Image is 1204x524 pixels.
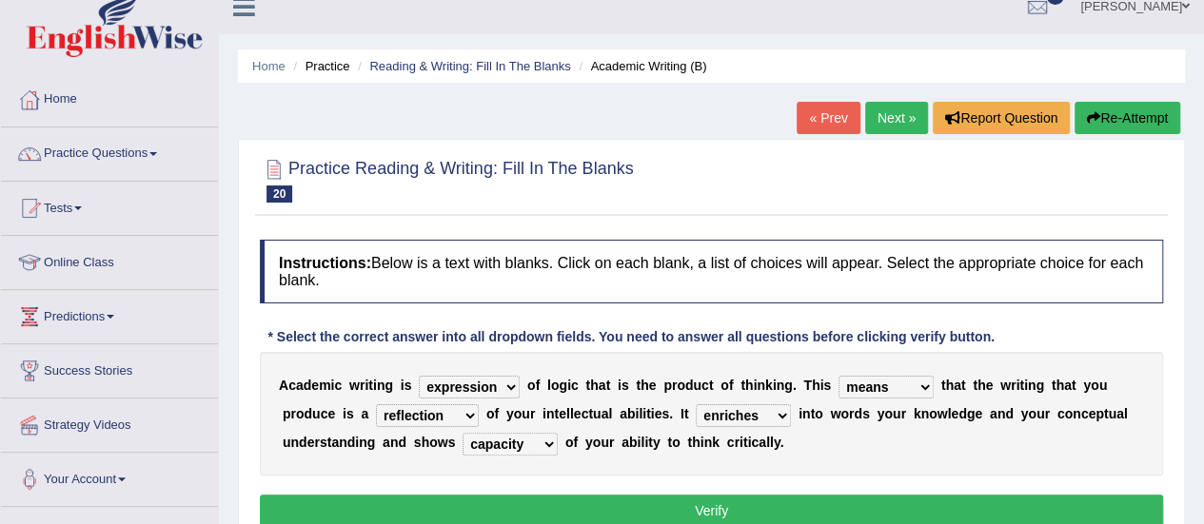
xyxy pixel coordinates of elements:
b: u [1036,406,1045,421]
b: i [343,406,346,421]
b: o [1091,378,1099,393]
b: . [669,406,673,421]
b: i [543,406,546,421]
b: o [565,435,574,450]
b: s [823,378,831,393]
a: Tests [1,182,218,229]
b: g [559,378,567,393]
h4: Below is a text with blanks. Click on each blank, a list of choices will appear. Select the appro... [260,240,1163,303]
b: c [751,435,759,450]
b: u [312,406,321,421]
b: r [1011,378,1016,393]
b: e [307,435,315,450]
b: o [720,378,729,393]
h2: Practice Reading & Writing: Fill In The Blanks [260,155,634,203]
b: i [819,378,823,393]
b: t [973,378,977,393]
b: r [672,378,677,393]
b: o [486,406,495,421]
b: r [360,378,365,393]
b: n [546,406,555,421]
b: a [759,435,766,450]
b: k [765,378,773,393]
b: l [947,406,951,421]
b: t [585,378,590,393]
b: o [514,406,523,421]
div: * Select the correct answer into all dropdown fields. You need to answer all questions before cli... [260,327,1002,347]
b: m [319,378,330,393]
a: Success Stories [1,344,218,392]
a: Home [1,73,218,121]
b: a [331,435,339,450]
b: n [1073,406,1081,421]
b: y [653,435,661,450]
b: h [745,378,754,393]
a: Home [252,59,286,73]
b: s [320,435,327,450]
b: t [1019,378,1024,393]
b: l [547,378,551,393]
b: p [663,378,672,393]
b: n [777,378,785,393]
b: l [770,435,774,450]
b: b [629,435,638,450]
b: h [1056,378,1064,393]
b: l [641,435,644,450]
b: n [703,435,712,450]
a: Online Class [1,236,218,283]
b: o [551,378,560,393]
b: h [590,378,599,393]
b: i [1024,378,1028,393]
b: s [346,406,354,421]
b: c [334,378,342,393]
b: i [331,378,335,393]
b: o [929,406,938,421]
b: a [361,406,368,421]
b: g [967,406,976,421]
b: i [637,435,641,450]
b: n [390,435,399,450]
b: o [1064,406,1073,421]
b: l [570,406,574,421]
b: a [954,378,961,393]
b: Instructions: [279,255,371,271]
b: u [601,435,609,450]
b: l [639,406,642,421]
b: w [830,406,840,421]
b: t [327,435,332,450]
b: o [527,378,536,393]
b: t [636,378,641,393]
b: y [506,406,514,421]
b: h [641,378,649,393]
b: i [651,406,655,421]
b: t [684,406,689,421]
b: e [311,378,319,393]
b: y [1021,406,1029,421]
b: s [862,406,870,421]
b: r [1044,406,1049,421]
a: Strategy Videos [1,398,218,446]
b: a [990,406,997,421]
b: t [646,406,651,421]
b: n [802,406,811,421]
b: e [951,406,958,421]
b: n [290,435,299,450]
b: c [1081,406,1089,421]
button: Report Question [933,102,1070,134]
button: Re-Attempt [1075,102,1180,134]
b: c [701,378,709,393]
b: f [536,378,541,393]
b: i [365,378,368,393]
b: p [283,406,291,421]
b: e [1088,406,1095,421]
b: d [299,435,307,450]
li: Practice [288,57,349,75]
a: Predictions [1,290,218,338]
b: t [740,378,745,393]
b: i [618,378,622,393]
b: n [359,435,367,450]
b: h [812,378,820,393]
b: o [815,406,823,421]
b: y [1083,378,1091,393]
b: a [620,406,627,421]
